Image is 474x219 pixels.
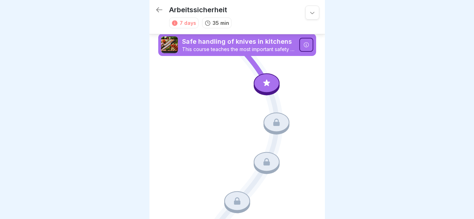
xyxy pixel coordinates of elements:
img: bnqppd732b90oy0z41dk6kj2.png [161,36,178,53]
p: This course teaches the most important safety measures and techniques for the safe and efficient ... [182,46,295,52]
p: Safe handling of knives in kitchens [182,37,295,46]
p: Arbeitssicherheit [169,6,227,14]
p: 35 min [213,19,229,27]
div: 7 days [180,19,196,27]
